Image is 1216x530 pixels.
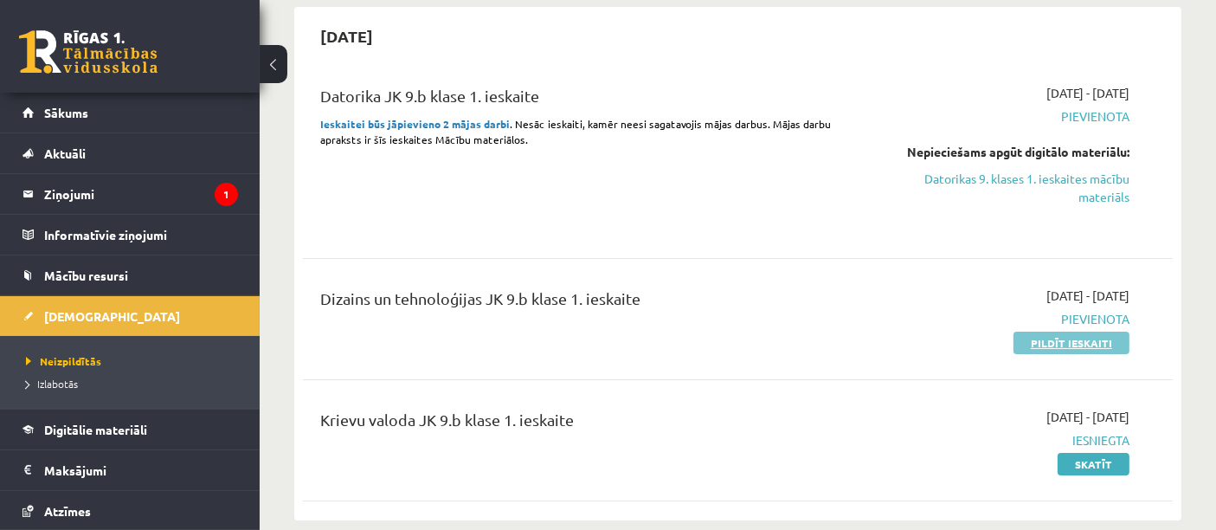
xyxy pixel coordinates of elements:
a: Aktuāli [23,133,238,173]
a: Ziņojumi1 [23,174,238,214]
span: Digitālie materiāli [44,422,147,437]
legend: Maksājumi [44,450,238,490]
a: Datorikas 9. klases 1. ieskaites mācību materiāls [877,170,1129,206]
a: Mācību resursi [23,255,238,295]
span: [DEMOGRAPHIC_DATA] [44,308,180,324]
span: Sākums [44,105,88,120]
span: [DATE] - [DATE] [1046,408,1129,426]
span: Mācību resursi [44,268,128,283]
span: Pievienota [877,310,1129,328]
span: Aktuāli [44,145,86,161]
div: Nepieciešams apgūt digitālo materiālu: [877,143,1129,161]
legend: Ziņojumi [44,174,238,214]
a: [DEMOGRAPHIC_DATA] [23,296,238,336]
span: [DATE] - [DATE] [1046,84,1129,102]
div: Dizains un tehnoloģijas JK 9.b klase 1. ieskaite [320,287,851,319]
a: Rīgas 1. Tālmācības vidusskola [19,30,158,74]
a: Pildīt ieskaiti [1013,332,1129,354]
a: Sākums [23,93,238,132]
span: Izlabotās [26,377,78,391]
span: . Nesāc ieskaiti, kamēr neesi sagatavojis mājas darbus. Mājas darbu apraksts ir šīs ieskaites Māc... [320,117,831,146]
a: Izlabotās [26,376,242,391]
div: Datorika JK 9.b klase 1. ieskaite [320,84,851,116]
h2: [DATE] [303,16,390,56]
span: Pievienota [877,107,1129,126]
span: Iesniegta [877,431,1129,449]
a: Maksājumi [23,450,238,490]
span: Neizpildītās [26,354,101,368]
i: 1 [215,183,238,206]
div: Krievu valoda JK 9.b klase 1. ieskaite [320,408,851,440]
legend: Informatīvie ziņojumi [44,215,238,255]
strong: Ieskaitei būs jāpievieno 2 mājas darbi [320,117,510,131]
a: Digitālie materiāli [23,410,238,449]
span: [DATE] - [DATE] [1046,287,1129,305]
span: Atzīmes [44,503,91,519]
a: Skatīt [1058,453,1129,475]
a: Informatīvie ziņojumi [23,215,238,255]
a: Neizpildītās [26,353,242,369]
